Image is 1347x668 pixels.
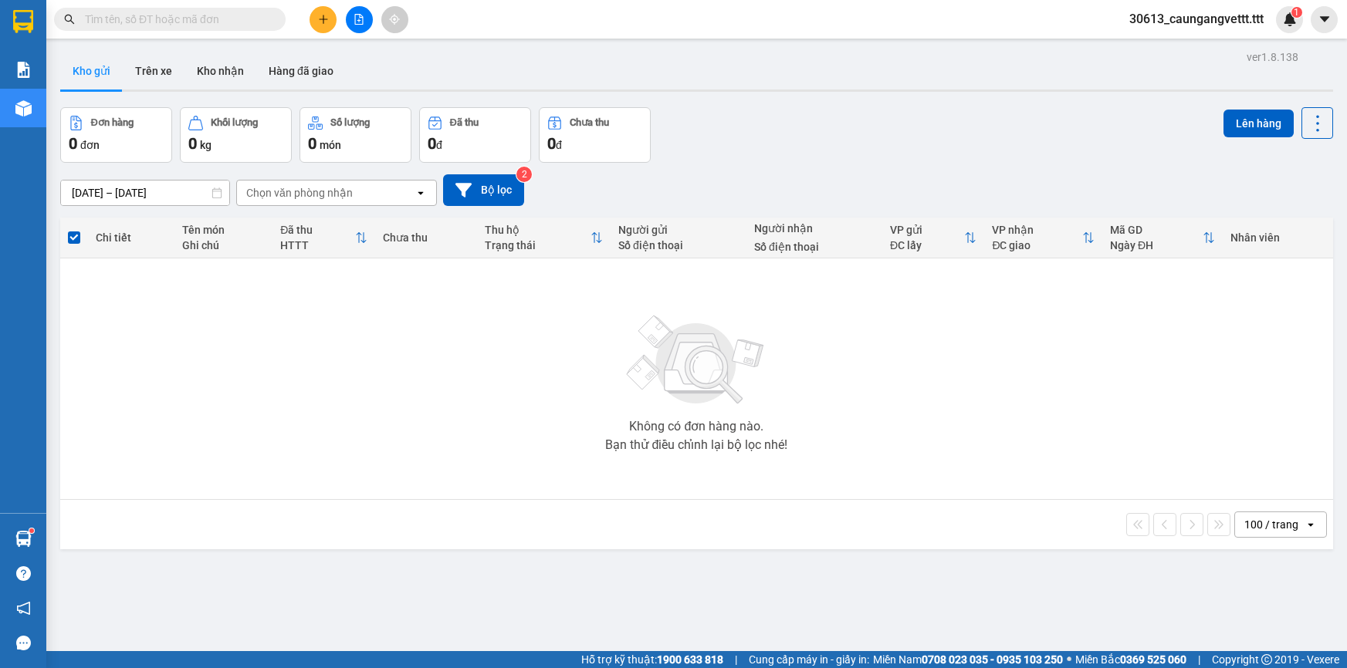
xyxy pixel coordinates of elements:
[389,14,400,25] span: aim
[256,52,346,89] button: Hàng đã giao
[272,218,375,258] th: Toggle SortBy
[60,107,172,163] button: Đơn hàng0đơn
[318,14,329,25] span: plus
[1261,654,1272,665] span: copyright
[346,6,373,33] button: file-add
[419,107,531,163] button: Đã thu0đ
[1067,656,1071,663] span: ⚪️
[890,239,964,251] div: ĐC lấy
[1305,518,1317,531] svg: open
[16,636,31,650] span: message
[992,224,1082,236] div: VP nhận
[873,651,1063,668] span: Miền Nam
[64,14,75,25] span: search
[1244,517,1298,532] div: 100 / trang
[749,651,869,668] span: Cung cấp máy in - giấy in:
[922,653,1063,666] strong: 0708 023 035 - 0935 103 250
[890,224,964,236] div: VP gửi
[13,10,33,33] img: logo-vxr
[211,117,258,128] div: Khối lượng
[310,6,337,33] button: plus
[1110,239,1203,251] div: Ngày ĐH
[246,185,353,201] div: Chọn văn phòng nhận
[15,531,32,547] img: warehouse-icon
[188,134,197,153] span: 0
[1318,12,1332,26] span: caret-down
[61,180,229,205] input: Select a date range.
[428,134,436,153] span: 0
[1223,110,1294,137] button: Lên hàng
[619,306,773,414] img: svg+xml;base64,PHN2ZyBjbGFzcz0ibGlzdC1wbHVnX19zdmciIHhtbG5zPSJodHRwOi8vd3d3LnczLm9yZy8yMDAwL3N2Zy...
[485,239,591,251] div: Trạng thái
[96,231,167,244] div: Chi tiết
[657,653,723,666] strong: 1900 633 818
[1230,231,1325,244] div: Nhân viên
[992,239,1082,251] div: ĐC giao
[436,139,442,151] span: đ
[1198,651,1200,668] span: |
[300,107,411,163] button: Số lượng0món
[443,174,524,206] button: Bộ lọc
[477,218,611,258] th: Toggle SortBy
[547,134,556,153] span: 0
[280,224,355,236] div: Đã thu
[450,117,479,128] div: Đã thu
[556,139,562,151] span: đ
[629,420,763,433] div: Không có đơn hàng nào.
[308,134,316,153] span: 0
[320,139,341,151] span: món
[581,651,723,668] span: Hỗ trợ kỹ thuật:
[381,6,408,33] button: aim
[383,231,469,244] div: Chưa thu
[984,218,1102,258] th: Toggle SortBy
[605,439,787,451] div: Bạn thử điều chỉnh lại bộ lọc nhé!
[754,222,875,234] div: Người nhận
[330,117,370,128] div: Số lượng
[180,107,292,163] button: Khối lượng0kg
[1294,7,1299,18] span: 1
[735,651,737,668] span: |
[16,566,31,581] span: question-circle
[80,139,100,151] span: đơn
[618,239,739,251] div: Số điện thoại
[1102,218,1223,258] th: Toggle SortBy
[882,218,984,258] th: Toggle SortBy
[200,139,212,151] span: kg
[15,62,32,78] img: solution-icon
[539,107,651,163] button: Chưa thu0đ
[91,117,134,128] div: Đơn hàng
[29,528,34,533] sup: 1
[1311,6,1338,33] button: caret-down
[1075,651,1186,668] span: Miền Bắc
[516,167,532,182] sup: 2
[354,14,364,25] span: file-add
[1110,224,1203,236] div: Mã GD
[485,224,591,236] div: Thu hộ
[754,241,875,253] div: Số điện thoại
[123,52,184,89] button: Trên xe
[85,11,267,28] input: Tìm tên, số ĐT hoặc mã đơn
[16,601,31,616] span: notification
[280,239,355,251] div: HTTT
[1247,49,1298,66] div: ver 1.8.138
[1291,7,1302,18] sup: 1
[184,52,256,89] button: Kho nhận
[415,187,427,199] svg: open
[60,52,123,89] button: Kho gửi
[15,100,32,116] img: warehouse-icon
[1117,9,1276,29] span: 30613_caungangvettt.ttt
[618,224,739,236] div: Người gửi
[182,239,265,251] div: Ghi chú
[1120,653,1186,666] strong: 0369 525 060
[570,117,609,128] div: Chưa thu
[182,224,265,236] div: Tên món
[1283,12,1297,26] img: icon-new-feature
[69,134,77,153] span: 0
